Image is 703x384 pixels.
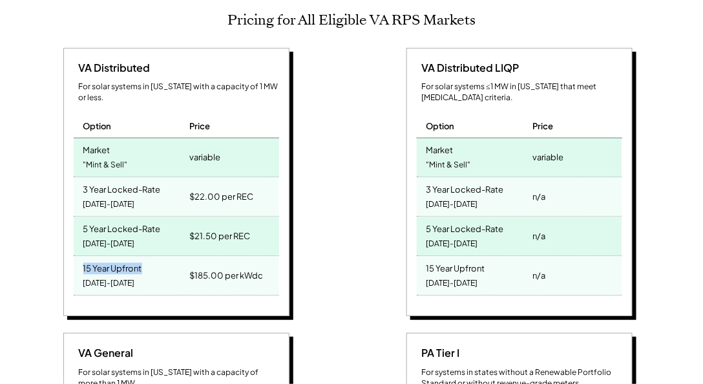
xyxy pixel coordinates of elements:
div: [DATE]-[DATE] [426,197,478,214]
div: Market [426,142,454,156]
div: Market [83,142,110,156]
div: 15 Year Upfront [426,260,485,275]
div: For solar systems in [US_STATE] with a capacity of 1 MW or less. [79,82,279,104]
div: PA Tier I [417,347,460,361]
div: [DATE]-[DATE] [426,236,478,253]
div: "Mint & Sell" [426,157,471,175]
div: Option [83,121,112,133]
div: VA General [74,347,134,361]
div: 15 Year Upfront [83,260,142,275]
div: 3 Year Locked-Rate [83,181,161,196]
div: $185.00 per kWdc [189,267,263,285]
div: n/a [532,267,545,285]
div: $22.00 per REC [189,188,253,206]
div: [DATE]-[DATE] [83,197,135,214]
div: 3 Year Locked-Rate [426,181,504,196]
div: Price [189,121,210,133]
div: [DATE]-[DATE] [83,275,135,293]
div: [DATE]-[DATE] [426,275,478,293]
div: For solar systems ≤1 MW in [US_STATE] that meet [MEDICAL_DATA] criteria. [422,82,622,104]
div: $21.50 per REC [189,228,250,246]
div: variable [532,149,563,167]
div: n/a [532,228,545,246]
div: VA Distributed LIQP [417,61,519,76]
h2: Pricing for All Eligible VA RPS Markets [227,12,476,28]
div: 5 Year Locked-Rate [426,220,504,235]
div: Price [532,121,553,133]
div: [DATE]-[DATE] [83,236,135,253]
div: Option [426,121,455,133]
div: "Mint & Sell" [83,157,128,175]
div: variable [189,149,220,167]
div: VA Distributed [74,61,151,76]
div: 5 Year Locked-Rate [83,220,161,235]
div: n/a [532,188,545,206]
